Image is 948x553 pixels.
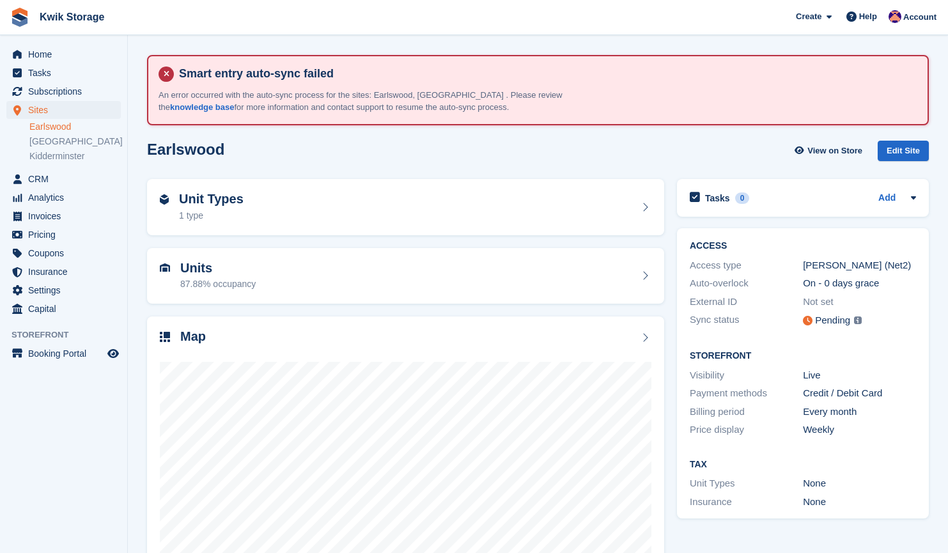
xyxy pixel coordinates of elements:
[803,276,916,291] div: On - 0 days grace
[705,192,730,204] h2: Tasks
[690,368,803,383] div: Visibility
[105,346,121,361] a: Preview store
[28,226,105,244] span: Pricing
[29,150,121,162] a: Kidderminster
[6,263,121,281] a: menu
[180,277,256,291] div: 87.88% occupancy
[690,276,803,291] div: Auto-overlock
[28,281,105,299] span: Settings
[6,45,121,63] a: menu
[803,476,916,491] div: None
[28,244,105,262] span: Coupons
[179,192,244,206] h2: Unit Types
[889,10,901,23] img: Jade Stanley
[690,295,803,309] div: External ID
[6,101,121,119] a: menu
[803,258,916,273] div: [PERSON_NAME] (Net2)
[803,423,916,437] div: Weekly
[903,11,936,24] span: Account
[690,351,916,361] h2: Storefront
[6,244,121,262] a: menu
[28,101,105,119] span: Sites
[180,329,206,344] h2: Map
[147,141,224,158] h2: Earlswood
[159,89,606,114] p: An error occurred with the auto-sync process for the sites: Earlswood, [GEOGRAPHIC_DATA] . Please...
[170,102,234,112] a: knowledge base
[28,300,105,318] span: Capital
[807,144,862,157] span: View on Store
[160,194,169,205] img: unit-type-icn-2b2737a686de81e16bb02015468b77c625bbabd49415b5ef34ead5e3b44a266d.svg
[10,8,29,27] img: stora-icon-8386f47178a22dfd0bd8f6a31ec36ba5ce8667c1dd55bd0f319d3a0aa187defe.svg
[6,64,121,82] a: menu
[803,386,916,401] div: Credit / Debit Card
[28,345,105,362] span: Booking Portal
[174,66,917,81] h4: Smart entry auto-sync failed
[29,121,121,133] a: Earlswood
[6,82,121,100] a: menu
[854,316,862,324] img: icon-info-grey-7440780725fd019a000dd9b08b2336e03edf1995a4989e88bcd33f0948082b44.svg
[878,191,896,206] a: Add
[160,263,170,272] img: unit-icn-7be61d7bf1b0ce9d3e12c5938cc71ed9869f7b940bace4675aadf7bd6d80202e.svg
[147,248,664,304] a: Units 87.88% occupancy
[160,332,170,342] img: map-icn-33ee37083ee616e46c38cad1a60f524a97daa1e2b2c8c0bc3eb3415660979fc1.svg
[690,460,916,470] h2: Tax
[803,368,916,383] div: Live
[179,209,244,222] div: 1 type
[803,295,916,309] div: Not set
[878,141,929,167] a: Edit Site
[815,313,850,328] div: Pending
[796,10,821,23] span: Create
[859,10,877,23] span: Help
[6,300,121,318] a: menu
[6,281,121,299] a: menu
[803,495,916,510] div: None
[878,141,929,162] div: Edit Site
[147,179,664,235] a: Unit Types 1 type
[803,405,916,419] div: Every month
[690,405,803,419] div: Billing period
[690,476,803,491] div: Unit Types
[35,6,109,27] a: Kwik Storage
[690,495,803,510] div: Insurance
[28,263,105,281] span: Insurance
[28,207,105,225] span: Invoices
[735,192,750,204] div: 0
[28,170,105,188] span: CRM
[6,189,121,206] a: menu
[6,170,121,188] a: menu
[690,313,803,329] div: Sync status
[6,345,121,362] a: menu
[690,258,803,273] div: Access type
[28,45,105,63] span: Home
[6,226,121,244] a: menu
[690,241,916,251] h2: ACCESS
[28,189,105,206] span: Analytics
[28,82,105,100] span: Subscriptions
[793,141,867,162] a: View on Store
[690,386,803,401] div: Payment methods
[29,136,121,148] a: [GEOGRAPHIC_DATA]
[690,423,803,437] div: Price display
[180,261,256,276] h2: Units
[28,64,105,82] span: Tasks
[12,329,127,341] span: Storefront
[6,207,121,225] a: menu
